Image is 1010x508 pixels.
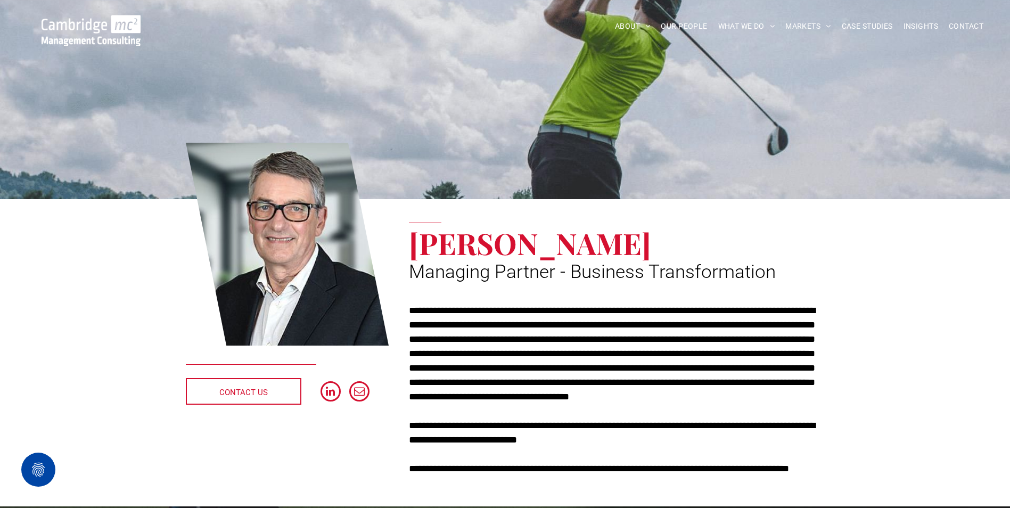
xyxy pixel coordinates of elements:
[610,18,656,35] a: ABOUT
[186,378,301,405] a: CONTACT US
[836,18,898,35] a: CASE STUDIES
[186,141,389,348] a: Jeff Owen | Managing Partner - Business Transformation
[321,381,341,404] a: linkedin
[349,381,369,404] a: email
[898,18,943,35] a: INSIGHTS
[409,261,776,283] span: Managing Partner - Business Transformation
[780,18,836,35] a: MARKETS
[42,17,141,28] a: Your Business Transformed | Cambridge Management Consulting
[409,223,651,263] span: [PERSON_NAME]
[42,15,141,46] img: Go to Homepage
[713,18,781,35] a: WHAT WE DO
[655,18,712,35] a: OUR PEOPLE
[219,379,268,406] span: CONTACT US
[943,18,989,35] a: CONTACT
